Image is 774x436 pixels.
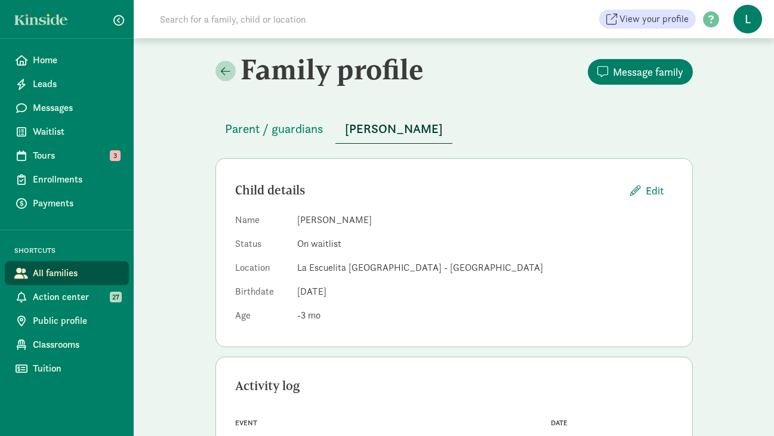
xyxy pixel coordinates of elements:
[33,361,119,376] span: Tuition
[646,183,664,199] span: Edit
[235,285,288,304] dt: Birthdate
[335,115,452,144] button: [PERSON_NAME]
[551,419,568,427] span: Date
[235,213,288,232] dt: Name
[33,266,119,280] span: All families
[5,357,129,381] a: Tuition
[215,122,333,136] a: Parent / guardians
[5,309,129,333] a: Public profile
[5,48,129,72] a: Home
[733,5,762,33] span: L
[235,419,257,427] span: Event
[235,376,673,395] div: Activity log
[235,308,288,327] dt: Age
[33,125,119,139] span: Waitlist
[619,12,689,26] span: View your profile
[33,77,119,91] span: Leads
[297,261,673,275] dd: La Escuelita [GEOGRAPHIC_DATA] - [GEOGRAPHIC_DATA]
[33,314,119,328] span: Public profile
[215,115,333,143] button: Parent / guardians
[5,333,129,357] a: Classrooms
[297,285,326,298] span: [DATE]
[225,119,323,138] span: Parent / guardians
[110,292,122,302] span: 27
[297,237,673,251] dd: On waitlist
[621,178,673,203] button: Edit
[33,290,119,304] span: Action center
[110,150,121,161] span: 3
[5,120,129,144] a: Waitlist
[33,149,119,163] span: Tours
[33,172,119,187] span: Enrollments
[297,309,320,321] span: -3
[5,168,129,191] a: Enrollments
[5,285,129,309] a: Action center 27
[33,338,119,352] span: Classrooms
[5,96,129,120] a: Messages
[297,213,673,227] dd: [PERSON_NAME]
[5,261,129,285] a: All families
[33,101,119,115] span: Messages
[345,119,443,138] span: [PERSON_NAME]
[335,122,452,136] a: [PERSON_NAME]
[235,181,621,200] div: Child details
[613,64,683,80] span: Message family
[714,379,774,436] iframe: Chat Widget
[5,191,129,215] a: Payments
[33,53,119,67] span: Home
[599,10,696,29] a: View your profile
[588,59,693,85] button: Message family
[215,52,452,86] h2: Family profile
[5,72,129,96] a: Leads
[33,196,119,211] span: Payments
[235,237,288,256] dt: Status
[5,144,129,168] a: Tours 3
[153,7,488,31] input: Search for a family, child or location
[235,261,288,280] dt: Location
